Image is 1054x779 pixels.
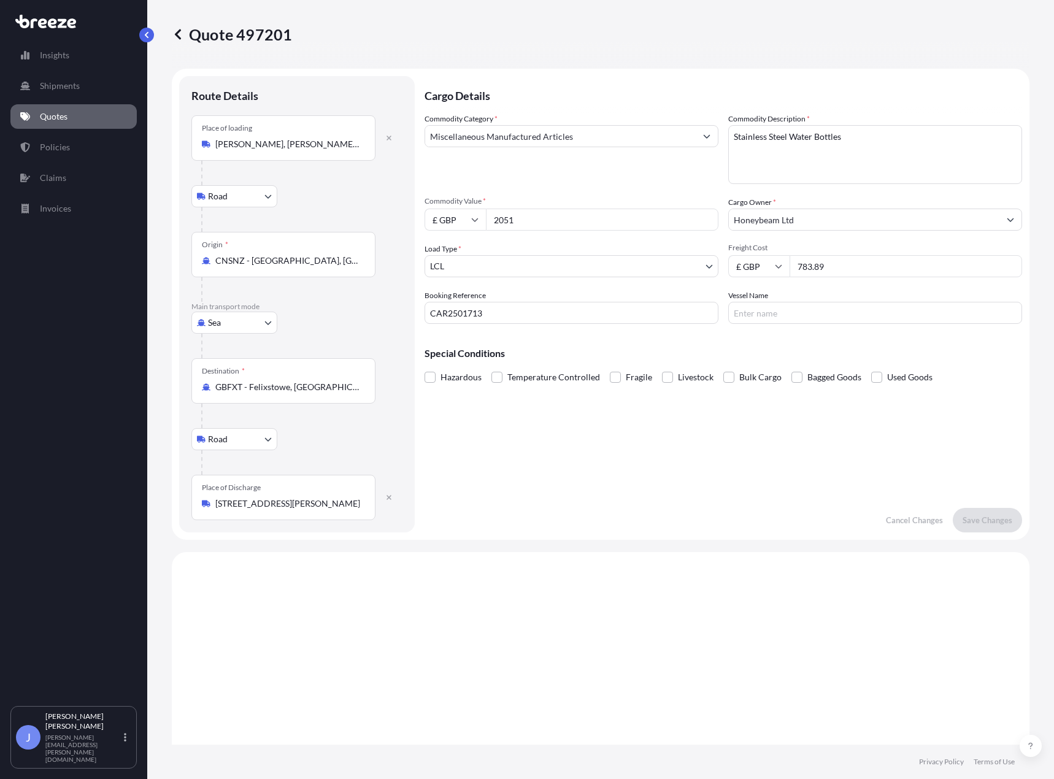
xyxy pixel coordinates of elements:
input: Place of Discharge [215,497,360,510]
span: J [26,731,31,743]
p: Save Changes [963,514,1012,526]
a: Shipments [10,74,137,98]
p: Policies [40,141,70,153]
label: Cargo Owner [728,196,776,209]
button: Show suggestions [696,125,718,147]
span: Road [208,190,228,202]
p: Claims [40,172,66,184]
span: Hazardous [440,368,482,386]
input: Your internal reference [425,302,718,324]
span: Freight Cost [728,243,1022,253]
p: [PERSON_NAME] [PERSON_NAME] [45,712,121,731]
button: Show suggestions [999,209,1021,231]
input: Select a commodity type [425,125,696,147]
textarea: Stainless Steel Water Bottles [728,125,1022,184]
button: Select transport [191,312,277,334]
label: Booking Reference [425,290,486,302]
span: Commodity Value [425,196,718,206]
input: Enter name [728,302,1022,324]
button: Save Changes [953,508,1022,532]
span: Sea [208,317,221,329]
p: Cargo Details [425,76,1022,113]
p: Quotes [40,110,67,123]
p: Special Conditions [425,348,1022,358]
a: Terms of Use [974,757,1015,767]
p: Insights [40,49,69,61]
p: Invoices [40,202,71,215]
a: Invoices [10,196,137,221]
label: Commodity Description [728,113,810,125]
span: Fragile [626,368,652,386]
a: Insights [10,43,137,67]
button: Select transport [191,428,277,450]
a: Privacy Policy [919,757,964,767]
label: Vessel Name [728,290,768,302]
span: Temperature Controlled [507,368,600,386]
input: Place of loading [215,138,360,150]
p: [PERSON_NAME][EMAIL_ADDRESS][PERSON_NAME][DOMAIN_NAME] [45,734,121,763]
button: LCL [425,255,718,277]
span: LCL [430,260,444,272]
span: Load Type [425,243,461,255]
input: Full name [729,209,999,231]
p: Cancel Changes [886,514,943,526]
div: Destination [202,366,245,376]
span: Road [208,433,228,445]
input: Type amount [486,209,718,231]
span: Used Goods [887,368,933,386]
span: Bagged Goods [807,368,861,386]
p: Shipments [40,80,80,92]
p: Quote 497201 [172,25,292,44]
a: Policies [10,135,137,159]
div: Origin [202,240,228,250]
input: Enter amount [790,255,1022,277]
a: Claims [10,166,137,190]
span: Livestock [678,368,714,386]
button: Cancel Changes [876,508,953,532]
input: Destination [215,381,360,393]
span: Bulk Cargo [739,368,782,386]
button: Select transport [191,185,277,207]
div: Place of Discharge [202,483,261,493]
p: Main transport mode [191,302,402,312]
a: Quotes [10,104,137,129]
div: Place of loading [202,123,252,133]
p: Route Details [191,88,258,103]
input: Origin [215,255,360,267]
label: Commodity Category [425,113,498,125]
